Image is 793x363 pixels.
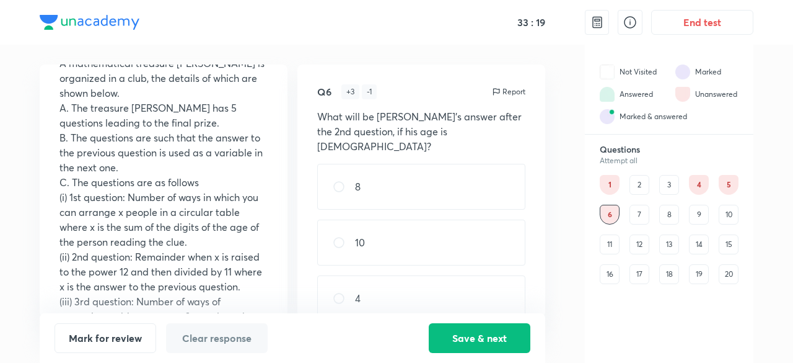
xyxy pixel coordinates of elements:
div: Not Visited [620,66,657,78]
div: 20 [719,264,738,284]
div: 13 [659,235,679,254]
div: 18 [659,264,679,284]
p: A. The treasure [PERSON_NAME] has 5 questions leading to the final prize. [59,101,268,130]
img: attempt state [600,87,615,102]
h5: 19 [533,16,545,29]
p: A mathematical treasure [PERSON_NAME] is organized in a club, the details of which are shown below. [59,56,268,101]
div: - 1 [362,84,377,99]
div: 4 [689,175,709,195]
p: (ii) 2nd question: Remainder when x is raised to the power 12 and then divided by 11 where x is t... [59,249,268,294]
div: 14 [689,235,709,254]
button: Mark for review [55,323,156,353]
button: Clear response [166,323,268,353]
button: End test [651,10,753,35]
div: 3 [659,175,679,195]
p: B. The questions are such that the answer to the previous question is used as a variable in the n... [59,130,268,175]
div: 19 [689,264,709,284]
div: 6 [600,205,620,225]
h6: Questions [600,144,738,155]
h5: 33 : [515,16,533,29]
img: attempt state [675,65,690,79]
div: 7 [629,205,649,225]
img: report icon [491,87,501,97]
div: Marked [695,66,721,78]
img: attempt state [600,109,615,124]
div: Attempt all [600,156,738,165]
div: 16 [600,264,620,284]
div: 11 [600,235,620,254]
p: C. The questions are as follows [59,175,268,190]
p: Report [502,86,525,97]
div: Marked & answered [620,111,687,122]
div: 12 [629,235,649,254]
div: 8 [659,205,679,225]
div: 5 [719,175,738,195]
div: 9 [689,205,709,225]
h5: Q6 [317,84,331,99]
p: (i) 1st question: Number of ways in which you can arrange x people in a circular table where x is... [59,190,268,249]
div: + 3 [341,84,359,99]
div: 10 [719,205,738,225]
div: 2 [629,175,649,195]
div: 1 [600,175,620,195]
img: attempt state [600,65,615,79]
div: 17 [629,264,649,284]
img: calculator [590,15,605,30]
div: Answered [620,89,653,100]
p: (iii) 3rd question: Number of ways of arranging x objects among 3 people such that each can get 0... [59,294,268,354]
p: 8 [355,179,361,194]
p: 10 [355,235,365,250]
button: Save & next [429,323,530,353]
div: 15 [719,235,738,254]
p: 4 [355,291,361,306]
img: attempt state [675,87,690,102]
p: What will be [PERSON_NAME]’s answer after the 2nd question, if his age is [DEMOGRAPHIC_DATA]? [317,109,525,154]
div: Unanswered [695,89,737,100]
